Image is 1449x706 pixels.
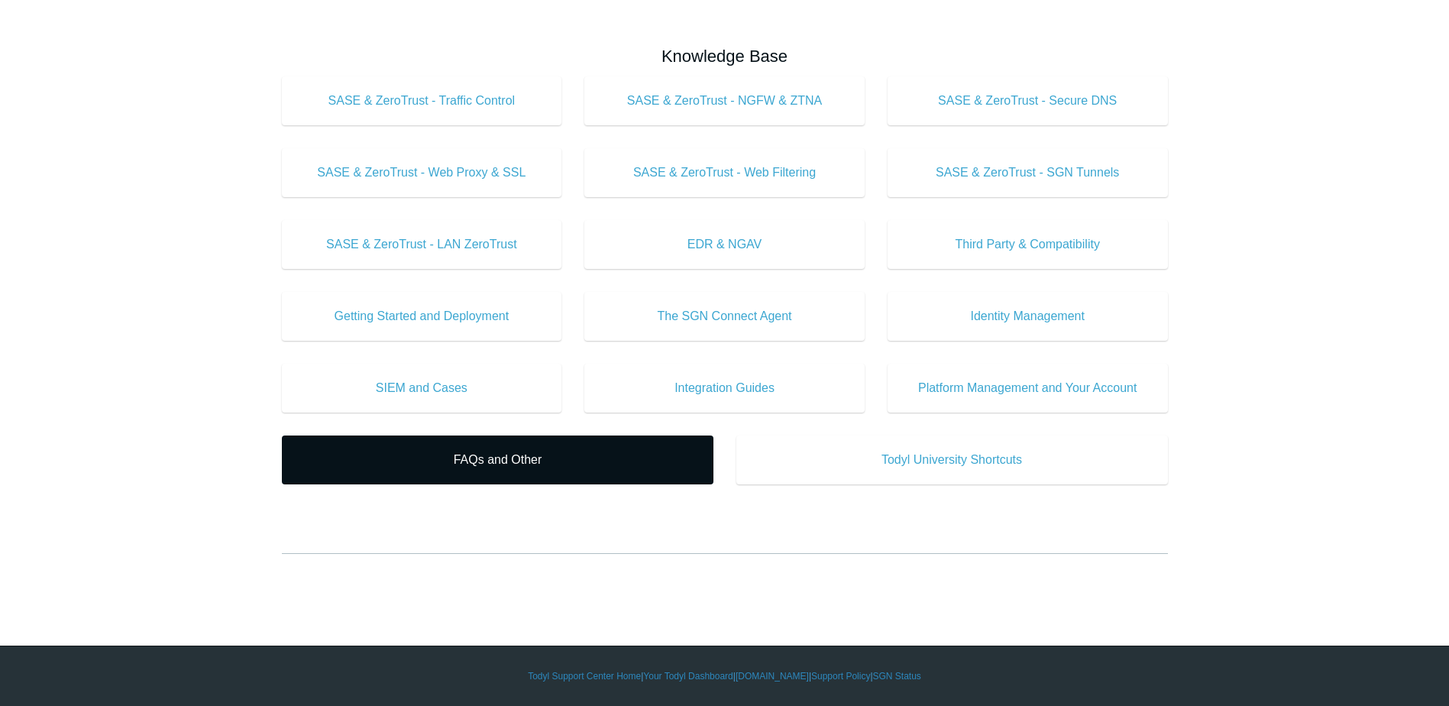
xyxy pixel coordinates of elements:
[910,164,1145,182] span: SASE & ZeroTrust - SGN Tunnels
[811,669,870,683] a: Support Policy
[910,307,1145,325] span: Identity Management
[888,292,1168,341] a: Identity Management
[305,235,539,254] span: SASE & ZeroTrust - LAN ZeroTrust
[607,235,842,254] span: EDR & NGAV
[282,364,562,413] a: SIEM and Cases
[888,364,1168,413] a: Platform Management and Your Account
[282,76,562,125] a: SASE & ZeroTrust - Traffic Control
[584,292,865,341] a: The SGN Connect Agent
[910,379,1145,397] span: Platform Management and Your Account
[528,669,641,683] a: Todyl Support Center Home
[584,220,865,269] a: EDR & NGAV
[759,451,1145,469] span: Todyl University Shortcuts
[282,220,562,269] a: SASE & ZeroTrust - LAN ZeroTrust
[888,76,1168,125] a: SASE & ZeroTrust - Secure DNS
[736,669,809,683] a: [DOMAIN_NAME]
[910,235,1145,254] span: Third Party & Compatibility
[305,379,539,397] span: SIEM and Cases
[282,292,562,341] a: Getting Started and Deployment
[607,307,842,325] span: The SGN Connect Agent
[607,92,842,110] span: SASE & ZeroTrust - NGFW & ZTNA
[305,164,539,182] span: SASE & ZeroTrust - Web Proxy & SSL
[282,669,1168,683] div: | | | |
[607,379,842,397] span: Integration Guides
[607,164,842,182] span: SASE & ZeroTrust - Web Filtering
[910,92,1145,110] span: SASE & ZeroTrust - Secure DNS
[282,44,1168,69] h2: Knowledge Base
[643,669,733,683] a: Your Todyl Dashboard
[282,148,562,197] a: SASE & ZeroTrust - Web Proxy & SSL
[888,148,1168,197] a: SASE & ZeroTrust - SGN Tunnels
[282,436,713,484] a: FAQs and Other
[736,436,1168,484] a: Todyl University Shortcuts
[584,148,865,197] a: SASE & ZeroTrust - Web Filtering
[305,92,539,110] span: SASE & ZeroTrust - Traffic Control
[888,220,1168,269] a: Third Party & Compatibility
[305,307,539,325] span: Getting Started and Deployment
[305,451,691,469] span: FAQs and Other
[873,669,921,683] a: SGN Status
[584,76,865,125] a: SASE & ZeroTrust - NGFW & ZTNA
[584,364,865,413] a: Integration Guides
